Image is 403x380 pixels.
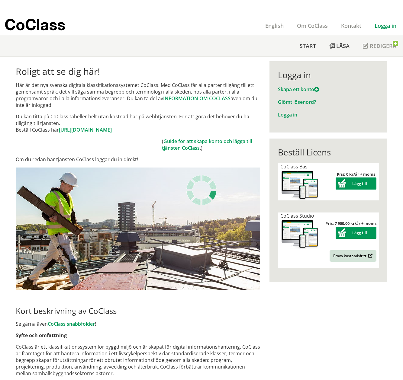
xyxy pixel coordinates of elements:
[280,163,308,170] span: CoClass Bas
[162,138,260,151] td: ( .)
[278,86,319,93] a: Skapa ett konto
[336,230,376,235] a: Lägg till
[16,156,260,163] p: Om du redan har tjänsten CoClass loggar du in direkt!
[186,175,217,205] img: Laddar
[337,171,375,177] strong: Pris: 0 kr/år + moms
[278,147,379,157] div: Beställ Licens
[325,221,376,226] strong: Pris: 7 900,00 kr/år + moms
[278,70,379,80] div: Logga in
[5,16,78,35] a: CoClass
[280,170,319,200] img: coclass-license.jpg
[368,22,403,29] a: Logga in
[59,126,112,133] a: [URL][DOMAIN_NAME]
[16,113,260,133] p: Du kan titta på CoClass tabeller helt utan kostnad här på webbtjänsten. För att göra det behöver ...
[16,66,260,77] h1: Roligt att se dig här!
[16,332,67,339] strong: Syfte och omfattning
[290,22,334,29] a: Om CoClass
[323,35,356,56] a: Läsa
[16,82,260,108] p: Här är det nya svenska digitala klassifikationssystemet CoClass. Med CoClass får alla parter till...
[16,168,260,290] img: login.jpg
[300,42,316,49] span: Start
[336,181,376,186] a: Lägg till
[48,321,95,327] a: CoClass snabbfolder
[259,22,290,29] a: English
[330,250,376,262] a: Prova kostnadsfritt
[336,177,376,190] button: Lägg till
[163,95,231,102] a: INFORMATION OM COCLASS
[278,111,297,118] a: Logga in
[16,343,260,377] p: CoClass är ett klassifikationssystem för byggd miljö och är skapat för digital informationshanter...
[280,219,319,250] img: coclass-license.jpg
[367,254,373,258] img: Outbound.png
[5,21,65,28] p: CoClass
[278,99,316,105] a: Glömt lösenord?
[334,22,368,29] a: Kontakt
[293,35,323,56] a: Start
[16,321,260,327] p: Se gärna även !
[162,138,252,151] a: Guide för att skapa konto och lägga till tjänsten CoClass
[336,227,376,239] button: Lägg till
[336,42,350,49] span: Läsa
[16,306,260,316] h2: Kort beskrivning av CoClass
[280,212,314,219] span: CoClass Studio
